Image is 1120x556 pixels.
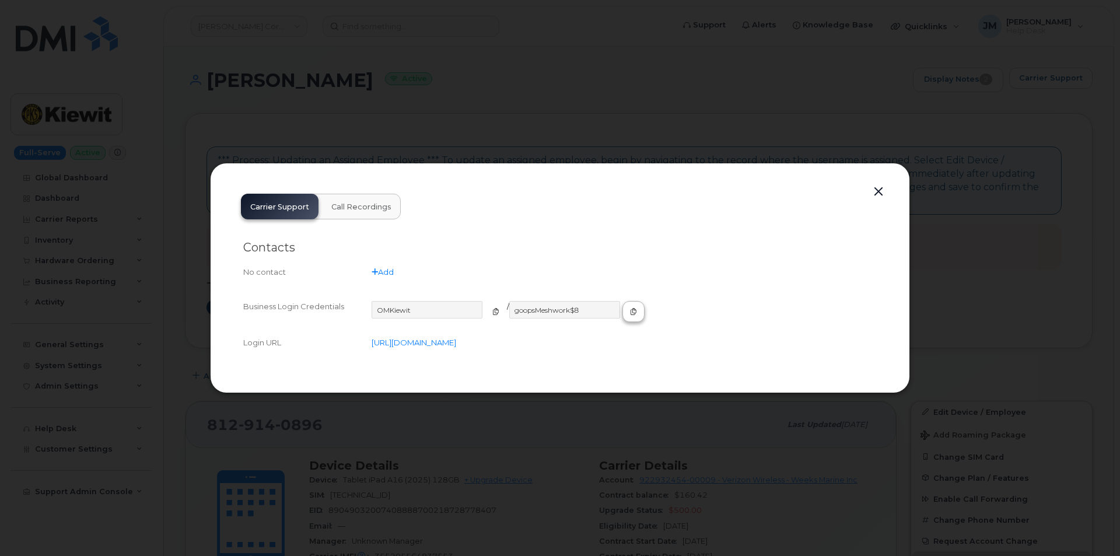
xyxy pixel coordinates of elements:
h2: Contacts [243,240,877,255]
div: / [372,301,877,333]
button: copy to clipboard [485,301,507,322]
div: Business Login Credentials [243,301,372,333]
button: copy to clipboard [622,301,645,322]
span: Call Recordings [331,202,391,212]
div: Login URL [243,337,372,348]
a: Add [372,267,394,277]
iframe: Messenger Launcher [1069,505,1111,547]
div: No contact [243,267,372,278]
a: [URL][DOMAIN_NAME] [372,338,456,347]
